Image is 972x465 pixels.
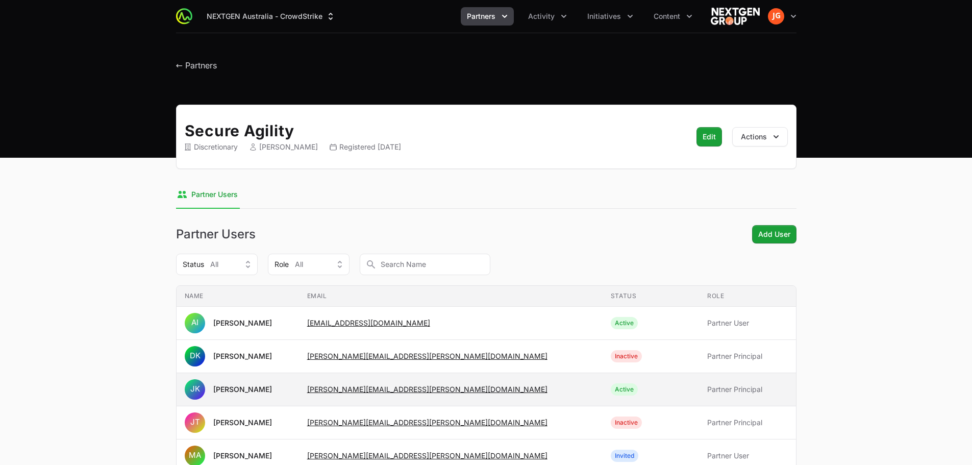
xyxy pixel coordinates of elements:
[201,7,342,26] div: Supplier switch menu
[190,417,200,427] text: JT
[299,286,603,307] th: Email
[190,384,200,394] text: JK
[647,7,699,26] div: Content menu
[581,7,639,26] div: Initiatives menu
[360,254,490,275] input: Search Name
[185,142,238,152] div: Discretionary
[213,318,272,328] div: [PERSON_NAME]
[185,121,678,140] h2: Secure Agility
[191,189,238,200] span: Partner Users
[707,418,787,428] span: Partner Principal
[461,7,514,26] button: Partners
[295,259,303,270] span: All
[176,181,240,209] a: Partner Users
[330,142,401,152] div: Registered [DATE]
[711,6,760,27] img: NEXTGEN Australia
[275,259,289,270] span: Role
[210,259,218,270] span: All
[268,254,350,275] button: RoleAll
[732,127,788,146] button: Actions
[587,11,621,21] span: Initiatives
[213,451,272,461] div: [PERSON_NAME]
[185,412,205,433] svg: Joshua Taweel
[176,181,796,209] nav: Tabs
[703,130,716,143] span: Edit
[189,450,201,460] text: MA
[176,228,256,240] h1: Partner Users
[707,384,787,395] span: Partner Principal
[307,385,547,394] a: [PERSON_NAME][EMAIL_ADDRESS][PERSON_NAME][DOMAIN_NAME]
[758,228,790,240] span: Add User
[307,418,547,427] a: [PERSON_NAME][EMAIL_ADDRESS][PERSON_NAME][DOMAIN_NAME]
[307,451,547,460] a: [PERSON_NAME][EMAIL_ADDRESS][PERSON_NAME][DOMAIN_NAME]
[707,451,787,461] span: Partner User
[522,7,573,26] button: Activity
[250,142,318,152] div: [PERSON_NAME]
[213,351,272,361] div: [PERSON_NAME]
[307,352,547,360] a: [PERSON_NAME][EMAIL_ADDRESS][PERSON_NAME][DOMAIN_NAME]
[581,7,639,26] button: Initiatives
[647,7,699,26] button: Content
[654,11,680,21] span: Content
[528,11,555,21] span: Activity
[185,313,205,333] svg: Amay Iyer
[176,8,192,25] img: ActivitySource
[192,7,699,26] div: Main navigation
[752,225,796,243] button: Add User
[185,379,205,400] svg: Jody King
[176,254,258,275] button: StatusAll
[522,7,573,26] div: Activity menu
[603,286,699,307] th: Status
[191,317,198,327] text: AI
[189,351,200,360] text: DK
[707,351,787,361] span: Partner Principal
[183,259,204,270] span: Status
[768,8,784,25] img: Jamie Gunning
[185,346,205,366] svg: Dipesh Kansara
[696,127,722,146] button: Edit
[467,11,495,21] span: Partners
[213,384,272,395] div: [PERSON_NAME]
[201,7,342,26] button: NEXTGEN Australia - CrowdStrike
[461,7,514,26] div: Partners menu
[707,318,787,328] span: Partner User
[176,60,217,70] a: ← Partners
[307,319,430,327] a: [EMAIL_ADDRESS][DOMAIN_NAME]
[213,418,272,428] div: [PERSON_NAME]
[177,286,299,307] th: Name
[699,286,795,307] th: Role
